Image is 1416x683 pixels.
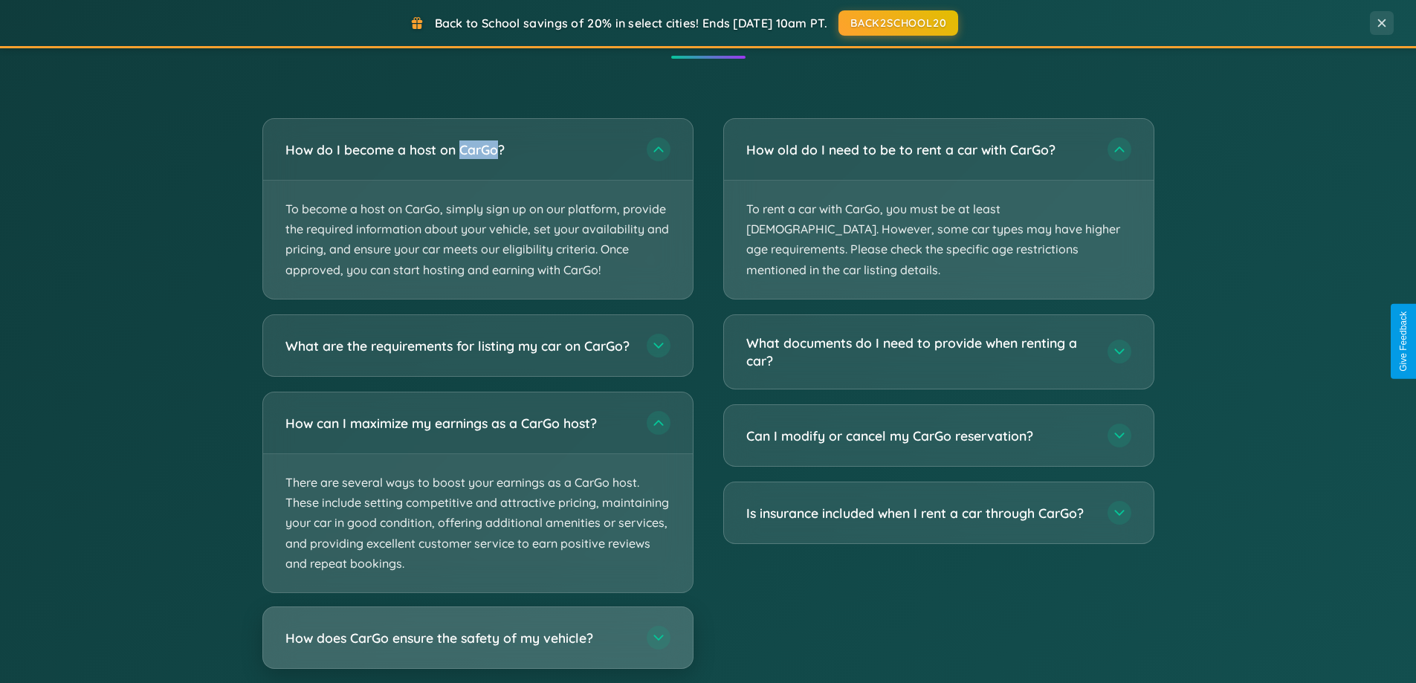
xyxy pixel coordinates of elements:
[746,504,1093,522] h3: Is insurance included when I rent a car through CarGo?
[285,413,632,432] h3: How can I maximize my earnings as a CarGo host?
[285,336,632,355] h3: What are the requirements for listing my car on CarGo?
[285,628,632,647] h3: How does CarGo ensure the safety of my vehicle?
[1398,311,1409,372] div: Give Feedback
[435,16,827,30] span: Back to School savings of 20% in select cities! Ends [DATE] 10am PT.
[838,10,958,36] button: BACK2SCHOOL20
[724,181,1154,299] p: To rent a car with CarGo, you must be at least [DEMOGRAPHIC_DATA]. However, some car types may ha...
[263,454,693,592] p: There are several ways to boost your earnings as a CarGo host. These include setting competitive ...
[285,140,632,159] h3: How do I become a host on CarGo?
[746,427,1093,445] h3: Can I modify or cancel my CarGo reservation?
[263,181,693,299] p: To become a host on CarGo, simply sign up on our platform, provide the required information about...
[746,140,1093,159] h3: How old do I need to be to rent a car with CarGo?
[746,334,1093,370] h3: What documents do I need to provide when renting a car?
